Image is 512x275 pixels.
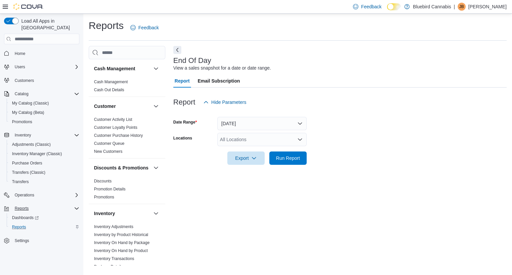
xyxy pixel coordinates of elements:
button: Catalog [1,89,82,99]
span: My Catalog (Classic) [12,101,49,106]
span: Operations [15,192,34,198]
button: Run Report [269,151,307,165]
button: Transfers [7,177,82,186]
span: Inventory Transactions [94,256,134,261]
span: Users [12,63,79,71]
span: Transfers (Classic) [12,170,45,175]
a: Cash Management [94,80,128,84]
span: Run Report [276,155,300,161]
span: Purchase Orders [9,159,79,167]
a: Promotions [9,118,35,126]
a: Promotion Details [94,187,126,191]
span: Reports [12,224,26,230]
p: [PERSON_NAME] [468,3,507,11]
button: Discounts & Promotions [152,164,160,172]
input: Dark Mode [387,3,401,10]
span: Home [15,51,25,56]
span: Email Subscription [198,74,240,88]
button: Operations [12,191,37,199]
span: My Catalog (Beta) [12,110,44,115]
span: Cash Out Details [94,87,124,93]
span: Catalog [15,91,28,97]
span: Load All Apps in [GEOGRAPHIC_DATA] [19,18,79,31]
span: Package Details [94,264,123,269]
div: View a sales snapshot for a date or date range. [173,65,271,72]
img: Cova [13,3,43,10]
span: Promotions [12,119,32,125]
h3: Discounts & Promotions [94,164,148,171]
span: Transfers [9,178,79,186]
button: Open list of options [297,137,303,142]
span: Inventory Manager (Classic) [12,151,62,156]
button: Adjustments (Classic) [7,140,82,149]
span: Inventory by Product Historical [94,232,148,237]
button: My Catalog (Classic) [7,99,82,108]
span: Transfers (Classic) [9,168,79,176]
button: Reports [1,204,82,213]
button: Inventory [12,131,34,139]
span: My Catalog (Beta) [9,109,79,117]
span: Inventory Manager (Classic) [9,150,79,158]
span: Export [231,151,261,165]
a: New Customers [94,149,122,154]
button: Transfers (Classic) [7,168,82,177]
span: Settings [12,236,79,245]
button: Reports [12,204,31,212]
h3: Inventory [94,210,115,217]
span: Reports [12,204,79,212]
a: Customer Purchase History [94,133,143,138]
p: Bluebird Cannabis [413,3,451,11]
span: Operations [12,191,79,199]
span: Reports [9,223,79,231]
a: Customers [12,77,37,85]
span: Inventory [15,133,31,138]
span: Inventory On Hand by Product [94,248,148,253]
button: Home [1,48,82,58]
span: Customer Queue [94,141,124,146]
span: Feedback [361,3,381,10]
a: Adjustments (Classic) [9,140,53,148]
button: Cash Management [152,65,160,73]
a: Customer Loyalty Points [94,125,137,130]
a: Inventory by Product Historical [94,232,148,237]
a: Feedback [128,21,161,34]
button: Reports [7,222,82,232]
a: Discounts [94,179,112,183]
span: Dashboards [9,214,79,222]
button: Inventory [94,210,151,217]
span: Settings [15,238,29,243]
button: Cash Management [94,65,151,72]
span: Users [15,64,25,70]
span: Hide Parameters [211,99,246,106]
button: Hide Parameters [201,96,249,109]
a: Purchase Orders [9,159,45,167]
p: | [454,3,455,11]
span: Dashboards [12,215,39,220]
a: Customer Activity List [94,117,132,122]
a: Inventory Manager (Classic) [9,150,65,158]
div: Discounts & Promotions [89,177,165,204]
button: Customer [94,103,151,110]
nav: Complex example [4,46,79,263]
span: jb [459,3,464,11]
button: Inventory [1,131,82,140]
button: Inventory Manager (Classic) [7,149,82,158]
span: Cash Management [94,79,128,85]
span: Report [175,74,190,88]
button: Export [227,151,265,165]
label: Locations [173,136,192,141]
a: My Catalog (Beta) [9,109,47,117]
span: Inventory On Hand by Package [94,240,150,245]
span: Adjustments (Classic) [9,140,79,148]
span: Inventory Adjustments [94,224,133,229]
button: Settings [1,236,82,245]
button: Catalog [12,90,31,98]
span: Customers [15,78,34,83]
button: Customers [1,76,82,85]
a: Home [12,50,28,58]
span: Purchase Orders [12,160,42,166]
a: Cash Out Details [94,88,124,92]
